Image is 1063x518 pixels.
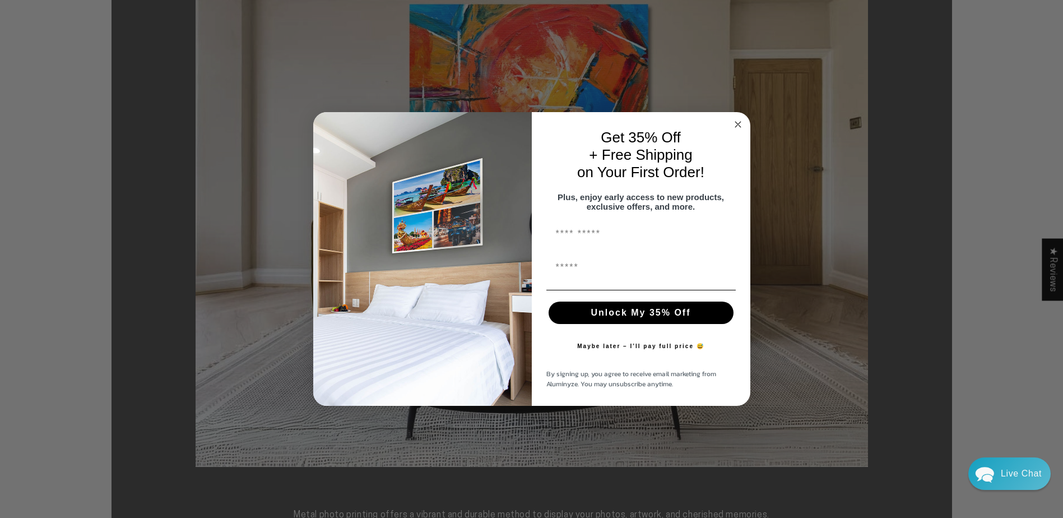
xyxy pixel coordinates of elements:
span: + Free Shipping [589,146,692,163]
button: Close dialog [731,118,745,131]
div: Chat widget toggle [968,457,1051,490]
span: Get 35% Off [601,129,681,146]
button: Maybe later – I’ll pay full price 😅 [572,335,710,358]
img: 728e4f65-7e6c-44e2-b7d1-0292a396982f.jpeg [313,112,532,406]
span: Plus, enjoy early access to new products, exclusive offers, and more. [558,192,724,211]
span: By signing up, you agree to receive email marketing from Aluminyze. You may unsubscribe anytime. [546,369,716,389]
div: Contact Us Directly [1001,457,1042,490]
button: Unlock My 35% Off [549,302,734,324]
span: on Your First Order! [577,164,704,181]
